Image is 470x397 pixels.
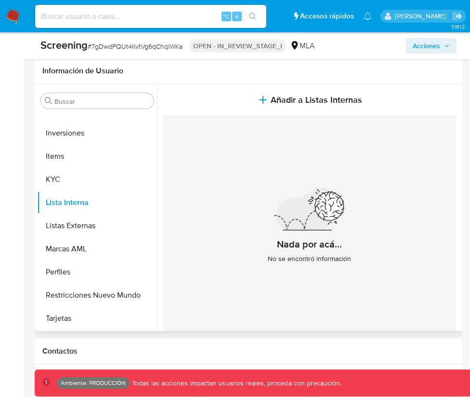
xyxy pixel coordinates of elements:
[88,41,183,51] span: # 7gDwdPQUt4KvtVg6qChqiWKa
[413,38,440,54] span: Acciones
[300,11,354,21] span: Accesos rápidos
[37,191,157,214] button: Lista Interna
[37,307,157,330] button: Tarjetas
[451,23,465,30] span: 3.161.2
[37,237,157,260] button: Marcas AML
[61,381,126,385] p: Ambiente: PRODUCCIÓN
[189,39,286,53] p: OPEN - IN_REVIEW_STAGE_I
[35,10,266,23] input: Buscar usuario o caso...
[235,12,238,21] span: s
[222,12,230,21] span: ⌥
[453,11,463,21] a: Salir
[406,38,457,54] button: Acciones
[364,12,372,20] a: Notificaciones
[37,284,157,307] button: Restricciones Nuevo Mundo
[37,168,157,191] button: KYC
[37,122,157,145] button: Inversiones
[37,260,157,284] button: Perfiles
[54,97,150,106] input: Buscar
[40,37,88,53] b: Screening
[243,10,262,23] button: search-icon
[42,66,123,76] h1: Información de Usuario
[395,12,449,21] p: joaquin.dolcemascolo@mercadolibre.com
[290,41,314,51] div: MLA
[45,97,52,105] button: Buscar
[42,346,455,356] h1: Contactos
[130,379,341,388] p: Todas las acciones impactan usuarios reales, proceda con precaución.
[37,214,157,237] button: Listas Externas
[37,145,157,168] button: Items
